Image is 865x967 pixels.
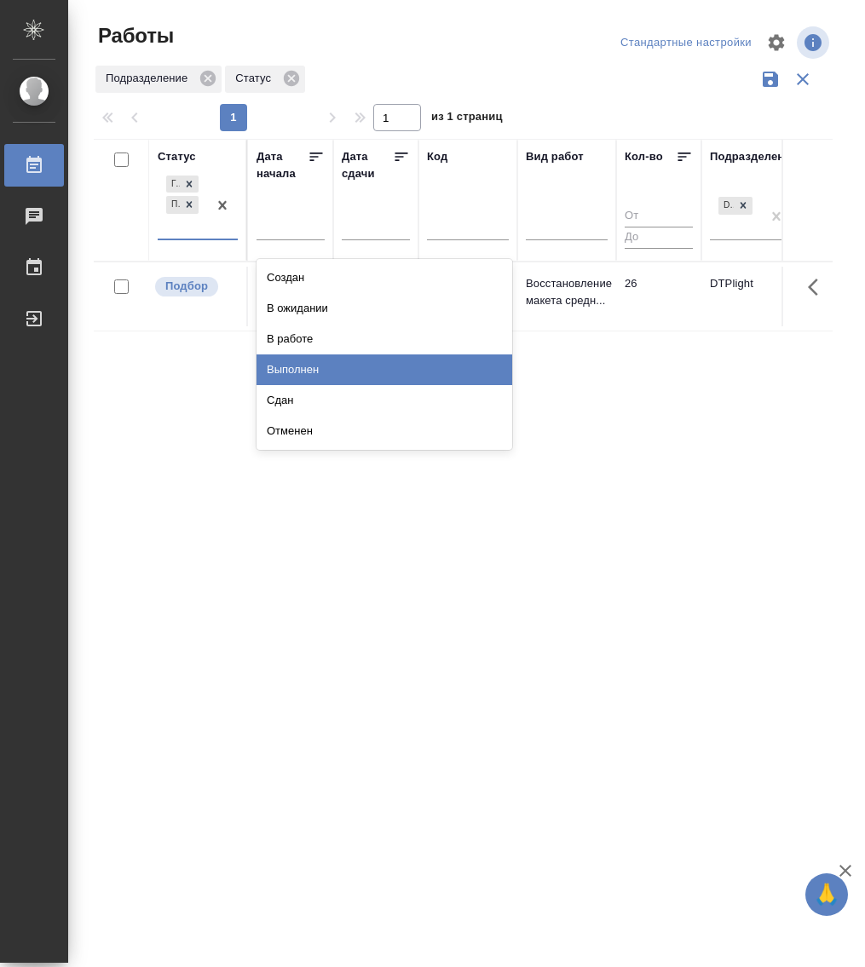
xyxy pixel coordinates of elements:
[754,63,787,95] button: Сохранить фильтры
[153,275,238,298] div: Можно подбирать исполнителей
[94,22,174,49] span: Работы
[526,275,608,309] p: Восстановление макета средн...
[165,278,208,295] p: Подбор
[166,176,180,193] div: Готов к работе
[342,148,393,182] div: Дата сдачи
[616,267,701,326] td: 26
[756,22,797,63] span: Настроить таблицу
[257,148,308,182] div: Дата начала
[225,66,305,93] div: Статус
[257,416,512,446] div: Отменен
[616,30,756,56] div: split button
[812,877,841,912] span: 🙏
[166,196,180,214] div: Подбор
[701,267,800,326] td: DTPlight
[257,354,512,385] div: Выполнен
[106,70,193,87] p: Подразделение
[427,148,447,165] div: Код
[257,385,512,416] div: Сдан
[805,873,848,916] button: 🙏
[625,148,663,165] div: Кол-во
[798,267,839,308] button: Здесь прячутся важные кнопки
[95,66,222,93] div: Подразделение
[431,106,503,131] span: из 1 страниц
[797,26,833,59] span: Посмотреть информацию
[164,194,200,216] div: Готов к работе, Подбор
[257,293,512,324] div: В ожидании
[787,63,819,95] button: Сбросить фильтры
[164,174,200,195] div: Готов к работе, Подбор
[625,227,693,248] input: До
[257,324,512,354] div: В работе
[158,148,196,165] div: Статус
[526,148,584,165] div: Вид работ
[718,197,734,215] div: DTPlight
[710,148,798,165] div: Подразделение
[717,195,754,216] div: DTPlight
[235,70,277,87] p: Статус
[257,262,512,293] div: Создан
[625,206,693,227] input: От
